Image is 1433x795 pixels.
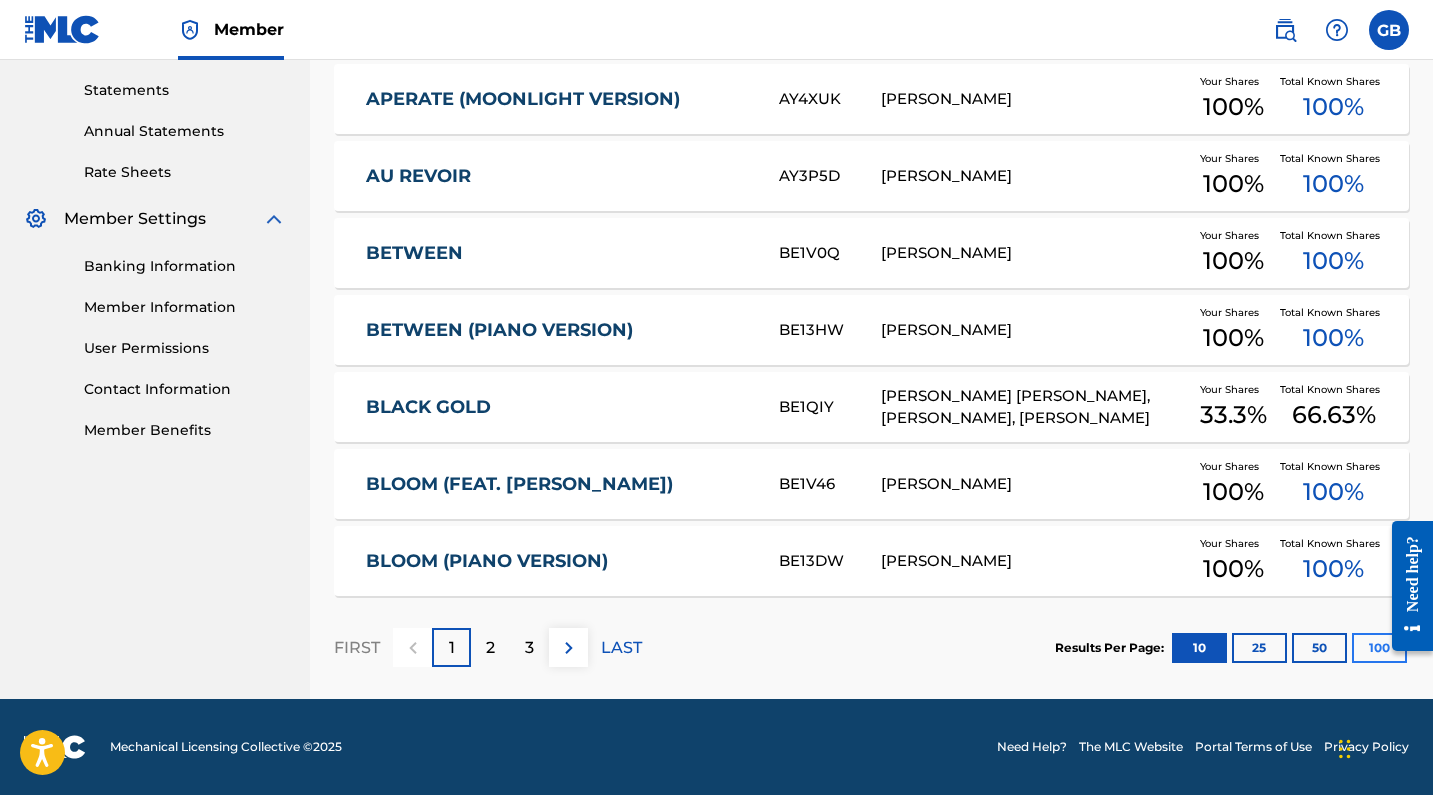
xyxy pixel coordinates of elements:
div: BE13HW [779,319,881,342]
div: [PERSON_NAME] [881,88,1187,111]
img: MLC Logo [24,15,101,44]
div: BE1V46 [779,473,881,496]
iframe: Resource Center [1377,504,1433,669]
a: Annual Statements [84,121,286,142]
span: 100 % [1303,320,1364,356]
span: 100 % [1203,474,1264,510]
div: BE1QIY [779,396,881,419]
span: Mechanical Licensing Collective © 2025 [110,738,342,756]
p: FIRST [334,636,380,660]
span: Total Known Shares [1280,151,1388,166]
span: Total Known Shares [1280,459,1388,474]
div: AY4XUK [779,88,881,111]
span: 100 % [1303,243,1364,279]
button: 10 [1172,633,1227,663]
p: LAST [601,636,642,660]
p: 3 [525,636,534,660]
a: Privacy Policy [1324,738,1409,756]
img: search [1273,18,1297,42]
p: 1 [449,636,455,660]
p: 2 [486,636,495,660]
span: Your Shares [1200,151,1267,166]
a: BETWEEN [366,242,752,265]
div: User Menu [1369,10,1409,50]
button: 100 [1352,633,1407,663]
span: 100 % [1303,166,1364,202]
a: Member Benefits [84,420,286,441]
div: BE1V0Q [779,242,881,265]
img: right [557,636,581,660]
span: 33.3 % [1200,397,1267,433]
span: 100 % [1303,551,1364,587]
div: Help [1317,10,1357,50]
img: expand [262,207,286,231]
div: AY3P5D [779,165,881,188]
span: Your Shares [1200,382,1267,397]
a: Statements [84,80,286,101]
a: Need Help? [997,738,1067,756]
a: Portal Terms of Use [1195,738,1312,756]
a: BLACK GOLD [366,396,752,419]
iframe: Chat Widget [1333,699,1433,795]
a: Contact Information [84,379,286,400]
span: 100 % [1303,474,1364,510]
span: Total Known Shares [1280,228,1388,243]
div: BE13DW [779,550,881,573]
span: 100 % [1203,243,1264,279]
span: Your Shares [1200,459,1267,474]
span: 66.63 % [1292,397,1376,433]
a: Public Search [1265,10,1305,50]
span: 100 % [1203,89,1264,125]
span: 100 % [1203,320,1264,356]
img: logo [24,735,86,759]
span: Member Settings [64,207,206,231]
a: AU REVOIR [366,165,752,188]
img: Top Rightsholder [178,18,202,42]
a: APERATE (MOONLIGHT VERSION) [366,88,752,111]
span: Your Shares [1200,305,1267,320]
a: BLOOM (FEAT. [PERSON_NAME]) [366,473,752,496]
span: 100 % [1203,551,1264,587]
div: [PERSON_NAME] [881,550,1187,573]
span: Total Known Shares [1280,305,1388,320]
span: Your Shares [1200,536,1267,551]
button: 25 [1232,633,1287,663]
a: BETWEEN (PIANO VERSION) [366,319,752,342]
span: 100 % [1303,89,1364,125]
div: [PERSON_NAME] [881,165,1187,188]
span: Your Shares [1200,228,1267,243]
div: [PERSON_NAME] [PERSON_NAME], [PERSON_NAME], [PERSON_NAME] [881,385,1187,430]
a: The MLC Website [1079,738,1183,756]
span: Your Shares [1200,74,1267,89]
span: Member [214,18,284,41]
div: [PERSON_NAME] [881,319,1187,342]
a: Member Information [84,297,286,318]
a: User Permissions [84,338,286,359]
span: 100 % [1203,166,1264,202]
span: Total Known Shares [1280,382,1388,397]
div: [PERSON_NAME] [881,473,1187,496]
p: Results Per Page: [1055,639,1169,657]
span: Total Known Shares [1280,536,1388,551]
div: [PERSON_NAME] [881,242,1187,265]
a: BLOOM (PIANO VERSION) [366,550,752,573]
img: Member Settings [24,207,48,231]
a: Banking Information [84,256,286,277]
span: Total Known Shares [1280,74,1388,89]
button: 50 [1292,633,1347,663]
img: help [1325,18,1349,42]
a: Rate Sheets [84,162,286,183]
div: Drag [1339,719,1351,779]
